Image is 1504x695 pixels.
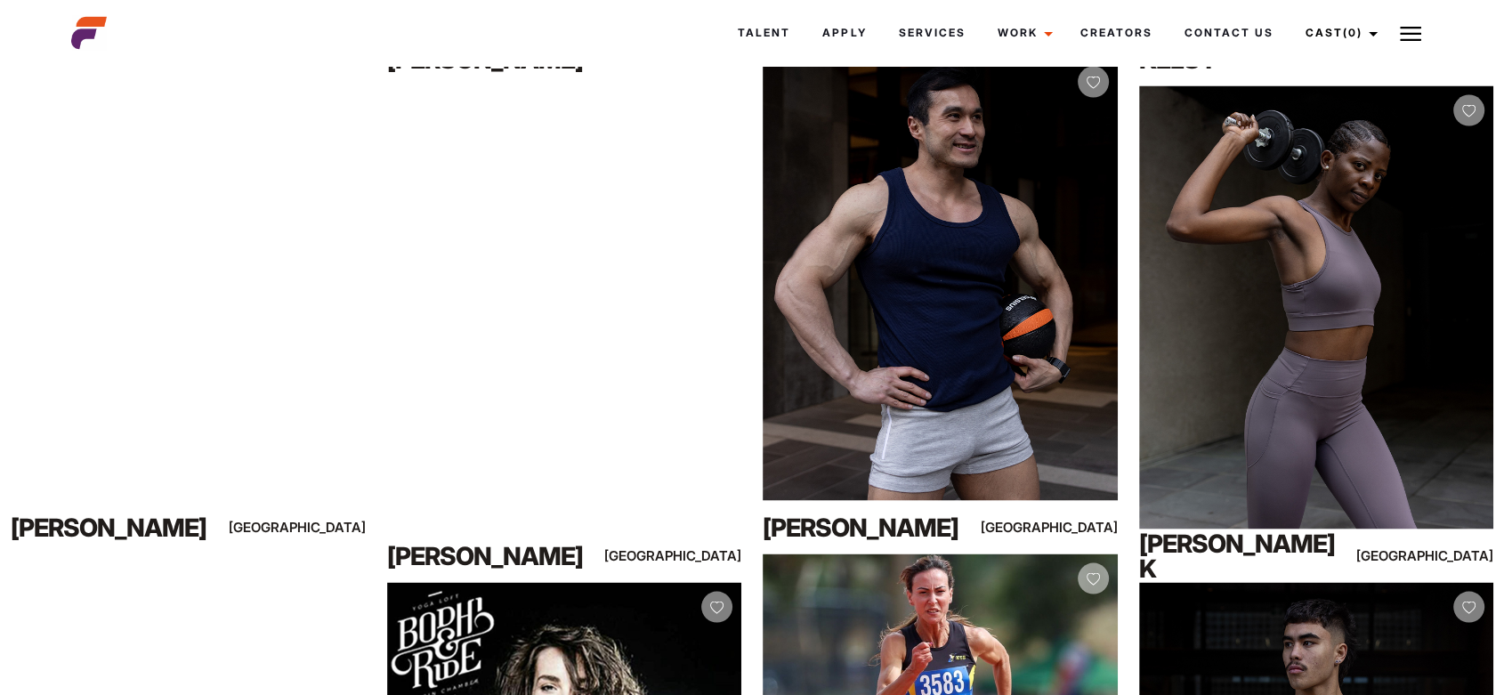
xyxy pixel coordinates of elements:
[387,537,600,573] div: [PERSON_NAME]
[1063,9,1168,57] a: Creators
[722,9,806,57] a: Talent
[1011,515,1118,537] div: [GEOGRAPHIC_DATA]
[71,15,107,51] img: cropped-aefm-brand-fav-22-square.png
[981,9,1063,57] a: Work
[11,509,223,545] div: [PERSON_NAME]
[1387,544,1493,566] div: [GEOGRAPHIC_DATA]
[763,509,975,545] div: [PERSON_NAME]
[882,9,981,57] a: Services
[806,9,882,57] a: Apply
[1139,537,1352,573] div: [PERSON_NAME] K
[635,544,741,566] div: [GEOGRAPHIC_DATA]
[1289,9,1388,57] a: Cast(0)
[1342,26,1362,39] span: (0)
[259,515,366,537] div: [GEOGRAPHIC_DATA]
[1400,23,1421,44] img: Burger icon
[1168,9,1289,57] a: Contact Us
